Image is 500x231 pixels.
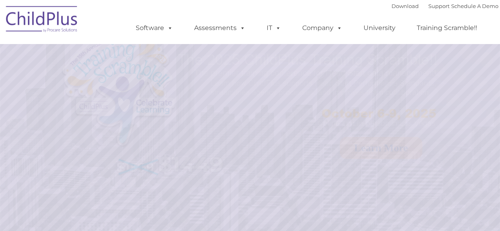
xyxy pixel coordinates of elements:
img: ChildPlus by Procare Solutions [2,0,82,40]
a: University [355,20,404,36]
a: Training Scramble!! [409,20,485,36]
a: Assessments [186,20,253,36]
a: Software [128,20,181,36]
a: Download [392,3,419,9]
font: | [392,3,498,9]
a: Company [294,20,350,36]
a: Schedule A Demo [451,3,498,9]
a: Support [428,3,450,9]
a: Learn More [340,137,423,159]
a: IT [259,20,289,36]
